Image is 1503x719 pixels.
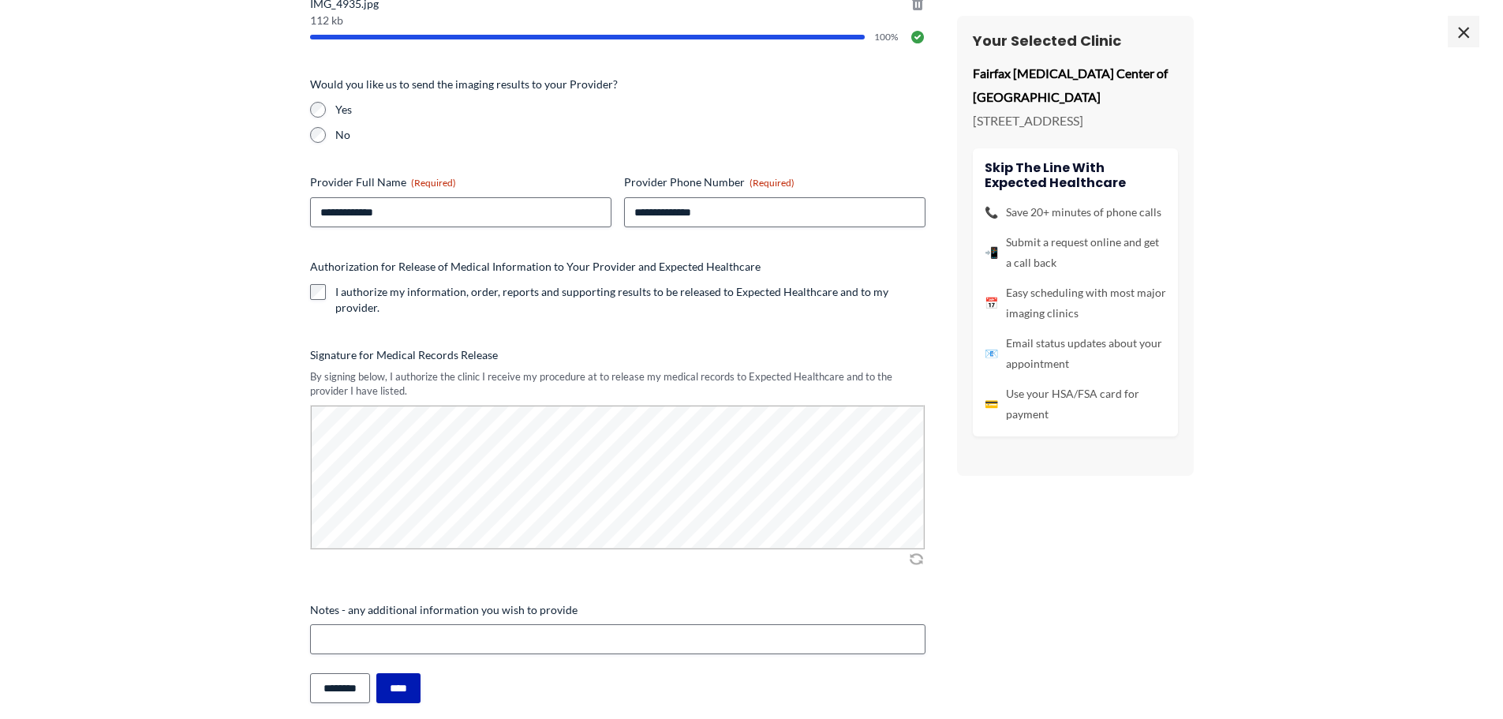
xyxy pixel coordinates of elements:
h4: Skip the line with Expected Healthcare [985,160,1166,190]
label: Notes - any additional information you wish to provide [310,602,925,618]
label: Yes [335,102,925,118]
span: (Required) [750,177,794,189]
label: No [335,127,925,143]
p: [STREET_ADDRESS] [973,109,1178,133]
span: 📅 [985,293,998,313]
legend: Authorization for Release of Medical Information to Your Provider and Expected Healthcare [310,259,761,275]
h3: Your Selected Clinic [973,32,1178,50]
span: 📞 [985,202,998,223]
img: Clear Signature [907,551,925,567]
li: Use your HSA/FSA card for payment [985,384,1166,425]
li: Email status updates about your appointment [985,333,1166,374]
li: Save 20+ minutes of phone calls [985,202,1166,223]
span: 📧 [985,343,998,364]
span: 112 kb [310,15,925,26]
label: Signature for Medical Records Release [310,347,925,363]
span: × [1448,16,1479,47]
span: 100% [874,32,900,42]
li: Easy scheduling with most major imaging clinics [985,283,1166,324]
label: Provider Phone Number [624,174,925,190]
label: Provider Full Name [310,174,611,190]
label: I authorize my information, order, reports and supporting results to be released to Expected Heal... [335,284,925,316]
legend: Would you like us to send the imaging results to your Provider? [310,77,618,92]
span: 💳 [985,394,998,414]
span: 📲 [985,242,998,263]
div: By signing below, I authorize the clinic I receive my procedure at to release my medical records ... [310,369,925,399]
span: (Required) [411,177,456,189]
li: Submit a request online and get a call back [985,232,1166,273]
p: Fairfax [MEDICAL_DATA] Center of [GEOGRAPHIC_DATA] [973,62,1178,108]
